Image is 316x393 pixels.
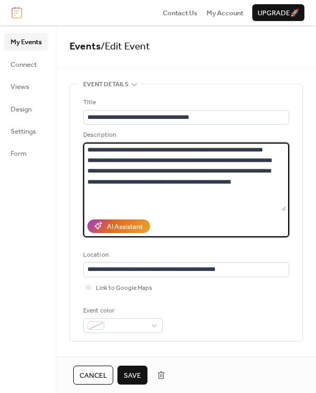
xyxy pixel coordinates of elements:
[83,306,161,316] div: Event color
[11,59,37,70] span: Connect
[73,366,113,385] button: Cancel
[83,79,129,90] span: Event details
[124,370,141,381] span: Save
[83,354,128,365] span: Date and time
[107,221,143,232] div: AI Assistant
[258,8,299,18] span: Upgrade 🚀
[4,33,48,50] a: My Events
[11,82,29,92] span: Views
[11,104,32,115] span: Design
[4,100,48,117] a: Design
[87,219,150,233] button: AI Assistant
[83,130,287,140] div: Description
[83,97,287,108] div: Title
[163,7,197,18] a: Contact Us
[70,37,101,56] a: Events
[11,37,42,47] span: My Events
[4,145,48,162] a: Form
[4,123,48,139] a: Settings
[11,148,27,159] span: Form
[4,56,48,73] a: Connect
[4,78,48,95] a: Views
[101,37,150,56] span: / Edit Event
[206,7,243,18] a: My Account
[12,7,22,18] img: logo
[96,283,152,294] span: Link to Google Maps
[252,4,304,21] button: Upgrade🚀
[11,126,36,137] span: Settings
[83,250,287,260] div: Location
[163,8,197,18] span: Contact Us
[80,370,107,381] span: Cancel
[117,366,147,385] button: Save
[206,8,243,18] span: My Account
